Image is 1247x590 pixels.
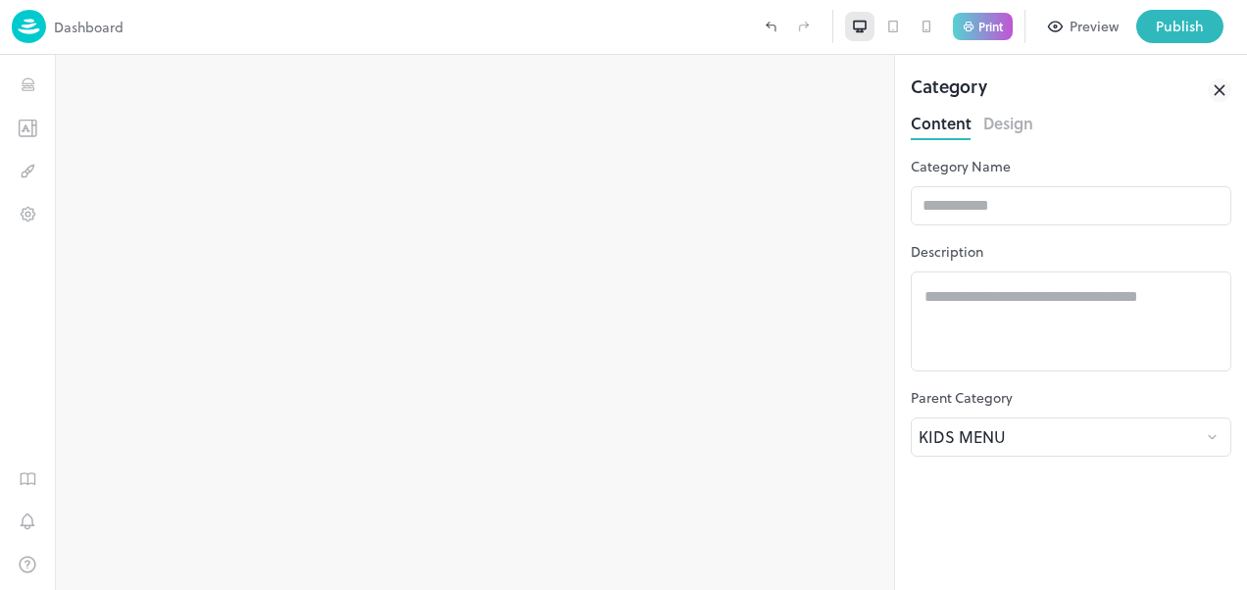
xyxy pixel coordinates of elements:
[911,418,1205,457] div: KIDS MENU
[983,108,1033,134] button: Design
[978,21,1003,32] p: Print
[1156,16,1204,37] div: Publish
[12,10,46,43] img: logo-86c26b7e.jpg
[1136,10,1223,43] button: Publish
[787,10,821,43] label: Redo (Ctrl + Y)
[754,10,787,43] label: Undo (Ctrl + Z)
[911,108,972,134] button: Content
[911,241,1231,262] p: Description
[911,156,1231,176] p: Category Name
[1070,16,1119,37] div: Preview
[1037,10,1130,43] button: Preview
[911,73,987,108] div: Category
[911,387,1231,408] p: Parent Category
[54,17,124,37] p: Dashboard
